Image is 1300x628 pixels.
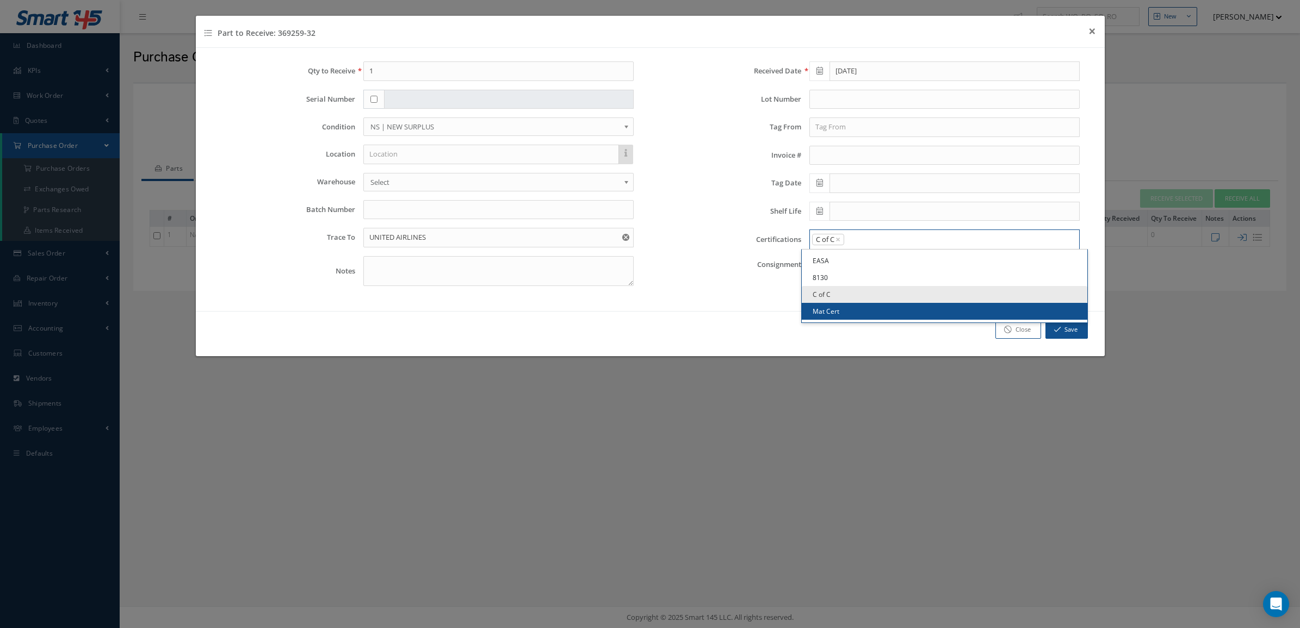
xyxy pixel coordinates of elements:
label: Notes [212,267,355,275]
span: C of C [812,234,844,245]
h4: Part to Receive: 369259-32 [205,27,315,39]
label: Serial Number [212,95,355,103]
label: Certifications [658,235,801,244]
span: × [1088,22,1096,40]
label: Invoice # [658,151,801,159]
a: Close [995,320,1041,339]
input: Location [363,145,619,164]
a: EASA [802,252,1087,269]
label: Warehouse [212,178,355,186]
span: Select [370,176,620,189]
label: Condition [212,123,355,131]
span: NS | NEW SURPLUS [370,120,620,133]
label: Lot Number [658,95,801,103]
label: Qty to Receive [212,67,355,75]
div: Open Intercom Messenger [1263,591,1289,617]
button: Save [1045,320,1088,339]
span: × [835,233,840,245]
a: 8130 [802,269,1087,286]
a: C of C [802,286,1087,303]
label: Tag From [658,123,801,131]
button: Reset [620,228,634,247]
label: Trace To [212,233,355,241]
input: Search for option [845,234,1073,245]
a: Mat Cert [802,303,1087,320]
button: Remove option [835,235,840,244]
label: Location [212,150,355,158]
svg: Reset [622,234,629,241]
input: Trace To [363,228,634,247]
label: Received Date [658,67,801,75]
label: Batch Number [212,206,355,214]
label: Consignment [658,260,801,269]
label: Shelf Life [658,207,801,215]
label: Tag Date [658,179,801,187]
input: Tag From [809,117,1080,137]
